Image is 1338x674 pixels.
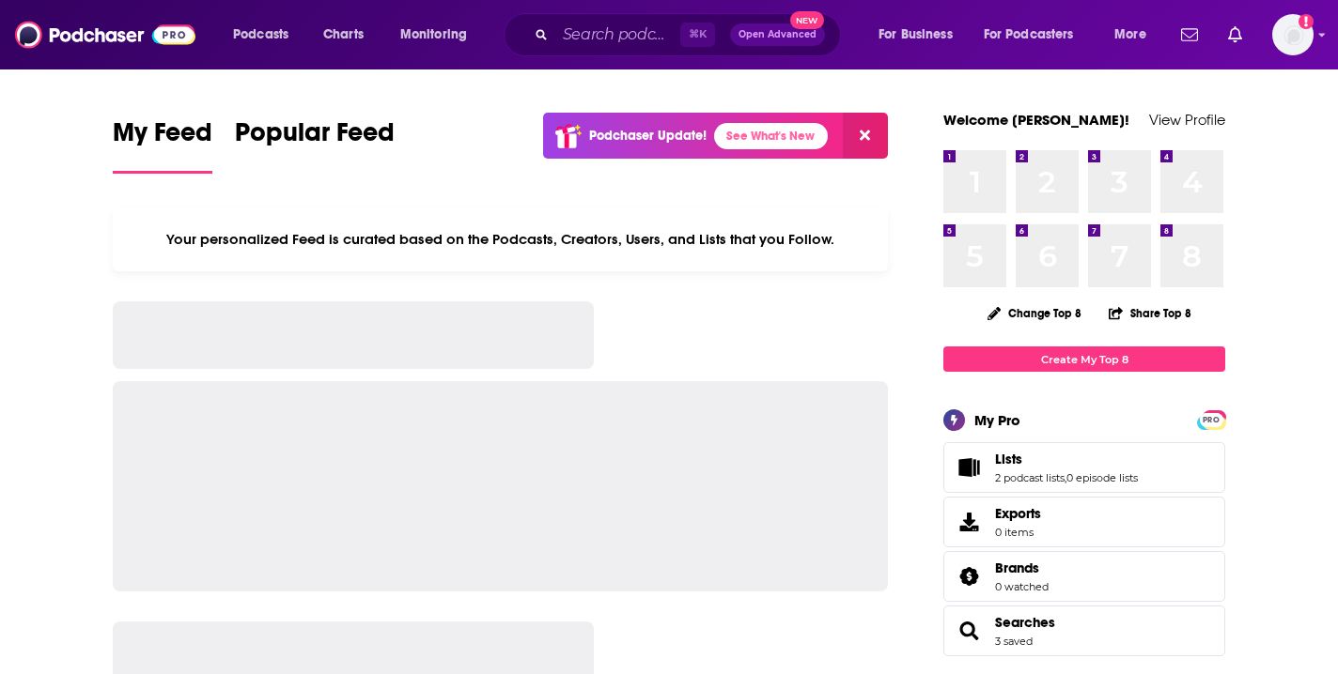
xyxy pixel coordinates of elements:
span: Logged in as anaresonate [1272,14,1314,55]
a: 2 podcast lists [995,471,1065,484]
img: User Profile [1272,14,1314,55]
span: Popular Feed [235,116,395,160]
a: Exports [943,497,1225,547]
span: More [1114,22,1146,48]
span: Brands [943,551,1225,602]
button: Change Top 8 [976,301,1093,325]
a: Brands [950,563,988,590]
svg: Add a profile image [1299,14,1314,29]
span: 0 items [995,526,1041,539]
button: Show profile menu [1272,14,1314,55]
a: Lists [950,454,988,481]
span: Lists [995,451,1022,467]
input: Search podcasts, credits, & more... [555,20,680,50]
a: Lists [995,451,1138,467]
span: Searches [943,605,1225,656]
a: PRO [1200,412,1222,426]
button: open menu [220,20,313,50]
div: My Pro [974,411,1020,429]
span: Exports [950,509,988,535]
span: For Podcasters [984,22,1074,48]
a: Brands [995,559,1049,576]
a: Show notifications dropdown [1174,19,1206,51]
a: Show notifications dropdown [1221,19,1250,51]
a: Welcome [PERSON_NAME]! [943,111,1129,129]
a: 0 episode lists [1066,471,1138,484]
a: Create My Top 8 [943,346,1225,372]
a: Charts [311,20,375,50]
a: My Feed [113,116,212,174]
span: , [1065,471,1066,484]
p: Podchaser Update! [589,128,707,144]
a: See What's New [714,123,828,149]
button: Share Top 8 [1108,295,1192,331]
a: 0 watched [995,580,1049,593]
span: New [790,11,824,29]
span: ⌘ K [680,23,715,47]
a: View Profile [1149,111,1225,129]
span: PRO [1200,413,1222,427]
img: Podchaser - Follow, Share and Rate Podcasts [15,17,195,53]
a: Searches [950,618,988,644]
span: Podcasts [233,22,288,48]
button: open menu [972,20,1101,50]
a: Popular Feed [235,116,395,174]
span: Open Advanced [739,30,817,39]
div: Search podcasts, credits, & more... [521,13,859,56]
span: Monitoring [400,22,467,48]
div: Your personalized Feed is curated based on the Podcasts, Creators, Users, and Lists that you Follow. [113,207,888,271]
button: open menu [387,20,491,50]
span: Brands [995,559,1039,576]
a: 3 saved [995,635,1033,648]
a: Searches [995,614,1055,631]
span: Exports [995,505,1041,522]
button: Open AdvancedNew [730,23,825,46]
span: For Business [879,22,953,48]
button: open menu [1101,20,1170,50]
span: Charts [323,22,364,48]
button: open menu [865,20,976,50]
span: My Feed [113,116,212,160]
span: Lists [943,442,1225,493]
